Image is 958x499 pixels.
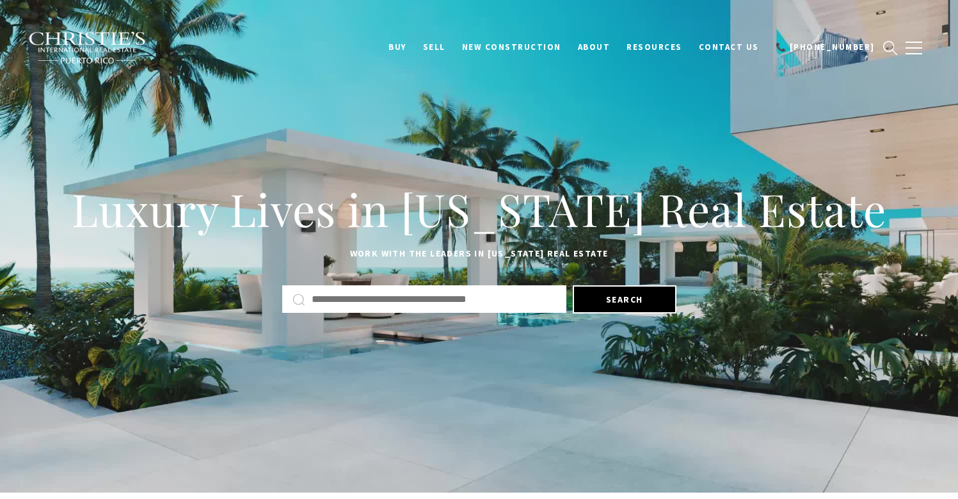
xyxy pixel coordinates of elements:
a: Resources [618,35,691,59]
span: New Construction [462,42,561,52]
span: 📞 [PHONE_NUMBER] [776,42,875,52]
img: Christie's International Real Estate black text logo [28,31,147,65]
button: Search [573,285,676,313]
a: New Construction [454,35,570,59]
a: SELL [415,35,454,59]
p: Work with the leaders in [US_STATE] Real Estate [63,246,895,262]
a: 📞 [PHONE_NUMBER] [767,35,883,59]
h1: Luxury Lives in [US_STATE] Real Estate [63,181,895,237]
a: BUY [380,35,415,59]
span: Contact Us [699,42,759,52]
a: About [570,35,619,59]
